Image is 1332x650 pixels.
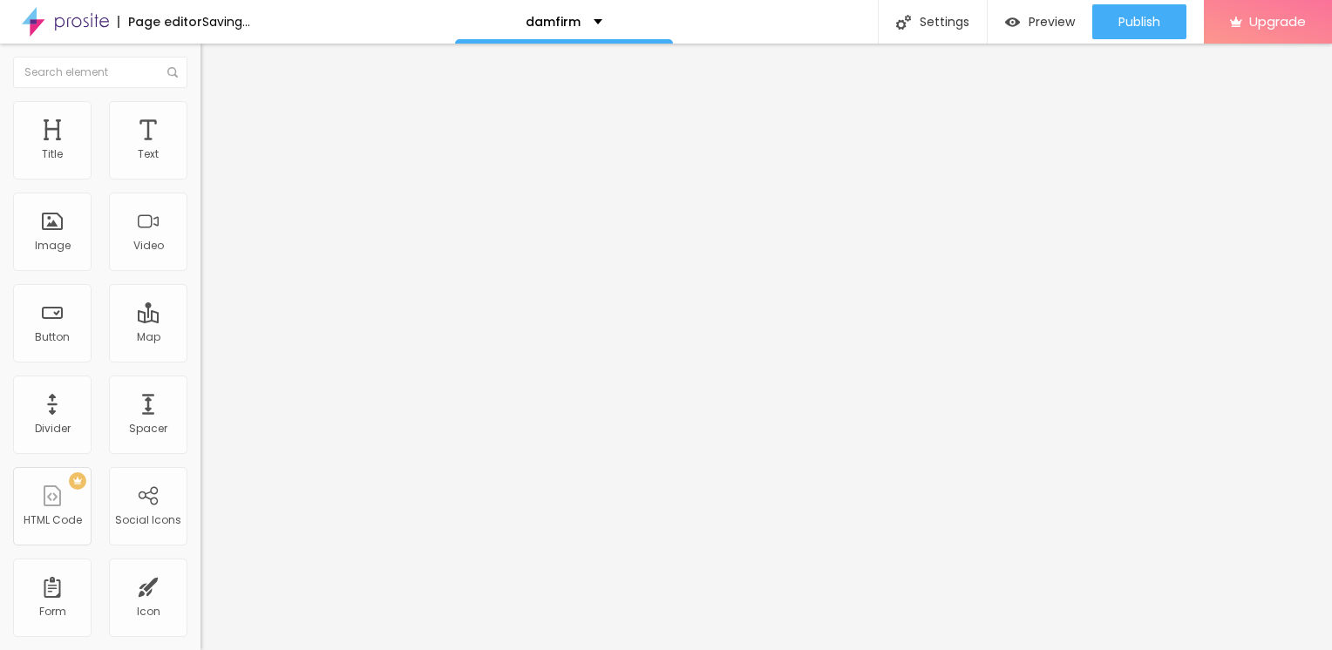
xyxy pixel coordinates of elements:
[1005,15,1020,30] img: view-1.svg
[1249,14,1306,29] span: Upgrade
[988,4,1092,39] button: Preview
[1118,15,1160,29] span: Publish
[167,67,178,78] img: Icone
[35,423,71,435] div: Divider
[200,44,1332,650] iframe: Editor
[42,148,63,160] div: Title
[133,240,164,252] div: Video
[115,514,181,526] div: Social Icons
[129,423,167,435] div: Spacer
[35,331,70,343] div: Button
[13,57,187,88] input: Search element
[138,148,159,160] div: Text
[39,606,66,618] div: Form
[202,16,250,28] div: Saving...
[526,16,581,28] p: damfirm
[24,514,82,526] div: HTML Code
[137,331,160,343] div: Map
[1029,15,1075,29] span: Preview
[118,16,202,28] div: Page editor
[35,240,71,252] div: Image
[896,15,911,30] img: Icone
[1092,4,1186,39] button: Publish
[137,606,160,618] div: Icon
